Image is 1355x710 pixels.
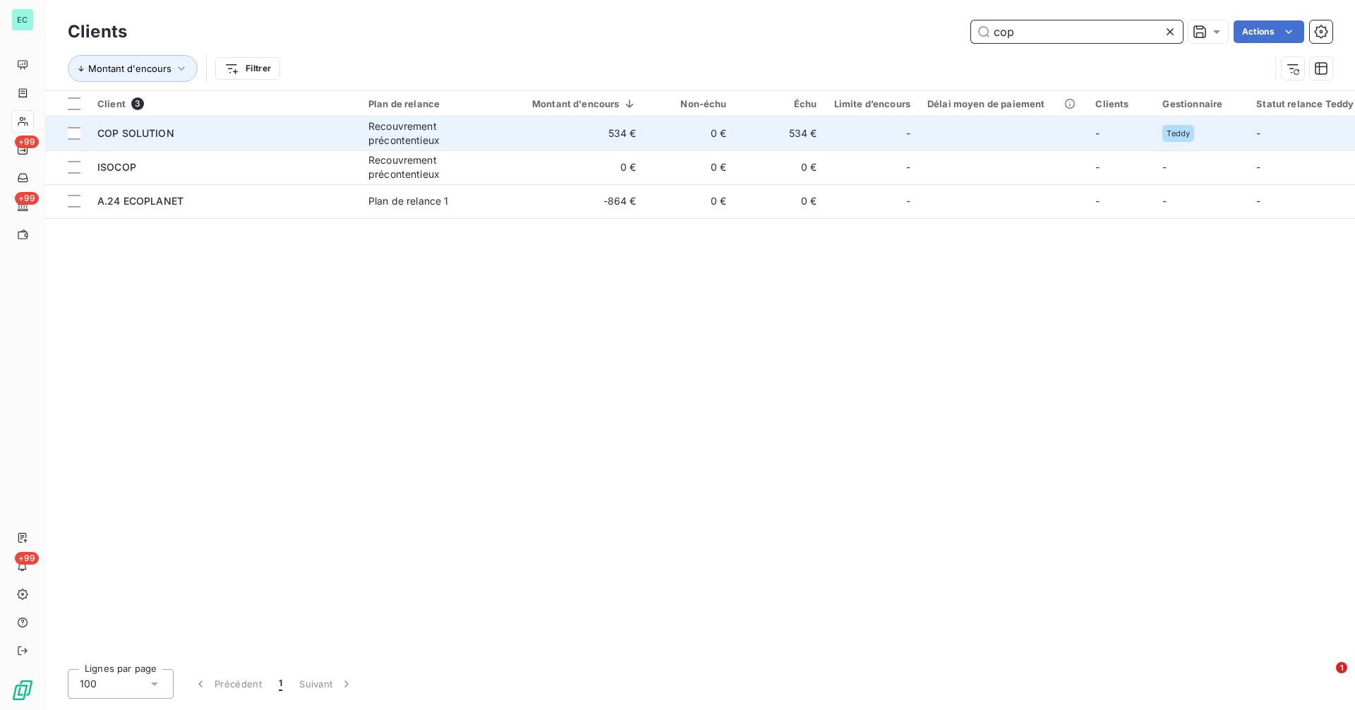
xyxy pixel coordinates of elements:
button: Montant d'encours [68,55,198,82]
td: 0 € [645,184,735,218]
span: - [1095,195,1100,207]
td: -864 € [507,184,645,218]
span: 1 [279,677,282,691]
span: Client [97,98,126,109]
div: Recouvrement précontentieux [368,153,498,181]
div: Échu [744,98,817,109]
span: ISOCOP [97,161,136,173]
span: Teddy [1167,129,1190,138]
div: Plan de relance [368,98,498,109]
span: COP SOLUTION [97,127,174,139]
span: - [1256,161,1260,173]
div: Clients [1095,98,1145,109]
button: Actions [1234,20,1304,43]
span: 1 [1336,662,1347,673]
span: - [1162,195,1167,207]
td: 0 € [645,150,735,184]
span: - [1095,127,1100,139]
div: Gestionnaire [1162,98,1239,109]
span: - [1162,161,1167,173]
span: A.24 ECOPLANET [97,195,183,207]
span: - [906,194,910,208]
span: Montant d'encours [88,63,171,74]
span: - [906,160,910,174]
td: 0 € [507,150,645,184]
span: +99 [15,192,39,205]
span: - [1256,195,1260,207]
div: Délai moyen de paiement [927,98,1078,109]
td: 534 € [735,116,826,150]
div: Limite d’encours [834,98,910,109]
span: 100 [80,677,97,691]
div: Recouvrement précontentieux [368,119,498,148]
div: EC [11,8,34,31]
div: Non-échu [654,98,727,109]
td: 0 € [645,116,735,150]
span: - [1256,127,1260,139]
span: +99 [15,136,39,148]
td: 534 € [507,116,645,150]
button: 1 [270,669,291,699]
h3: Clients [68,19,127,44]
iframe: Intercom live chat [1307,662,1341,696]
div: Montant d'encours [515,98,637,109]
input: Rechercher [971,20,1183,43]
td: 0 € [735,150,826,184]
span: - [1095,161,1100,173]
button: Suivant [291,669,362,699]
span: 3 [131,97,144,110]
button: Filtrer [215,57,280,80]
td: 0 € [735,184,826,218]
button: Précédent [185,669,270,699]
img: Logo LeanPay [11,679,34,702]
div: Plan de relance 1 [368,194,449,208]
span: +99 [15,552,39,565]
span: - [906,126,910,140]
